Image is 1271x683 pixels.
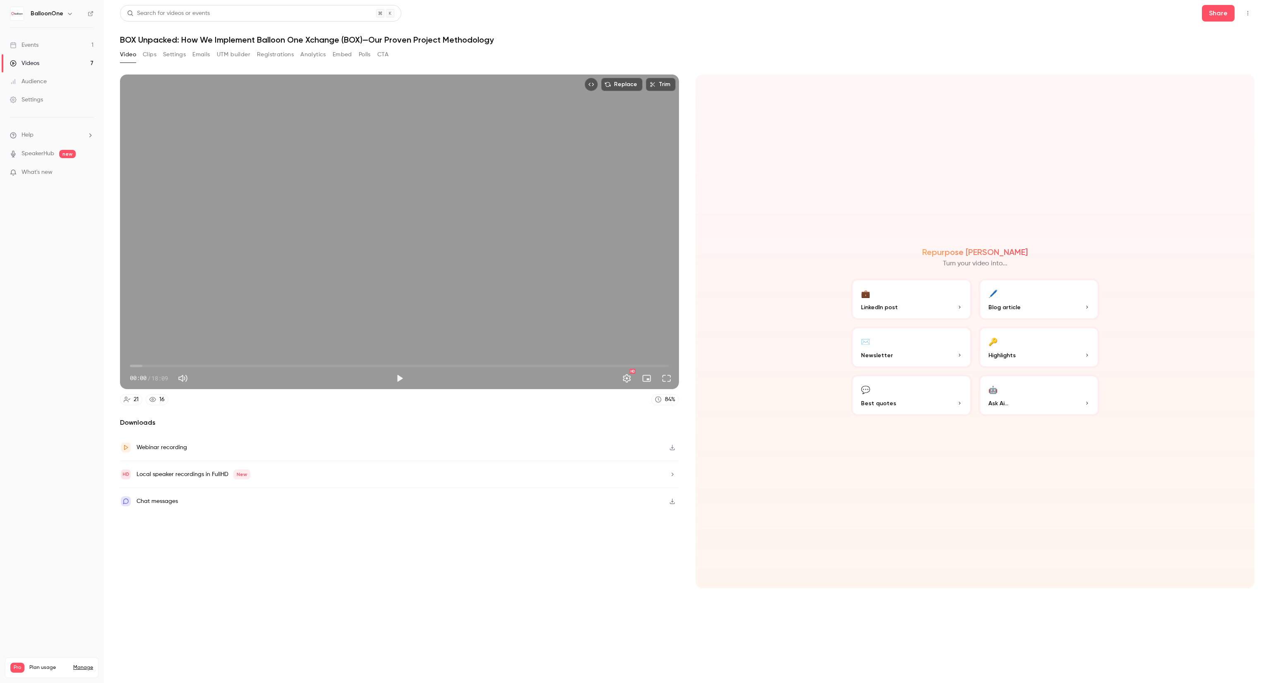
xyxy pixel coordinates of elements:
div: 16 [159,395,165,404]
a: 21 [120,394,142,405]
button: Top Bar Actions [1241,7,1254,20]
h2: Repurpose [PERSON_NAME] [922,247,1028,257]
span: New [233,469,250,479]
button: ✉️Newsletter [851,327,972,368]
button: CTA [377,48,388,61]
button: Settings [619,370,635,387]
button: Polls [359,48,371,61]
div: 🤖 [988,383,998,396]
button: 🤖Ask Ai... [978,375,1099,416]
div: Search for videos or events [127,9,210,18]
div: 🔑 [988,335,998,348]
button: UTM builder [217,48,250,61]
div: HD [630,369,635,374]
h1: BOX Unpacked: How We Implement Balloon One Xchange (BOX)—Our Proven Project Methodology [120,35,1254,45]
button: Play [391,370,408,387]
div: Videos [10,59,39,67]
div: Chat messages [137,496,178,506]
button: Replace [601,78,643,91]
span: Newsletter [861,351,893,360]
div: 00:00 [130,374,168,382]
h6: BalloonOne [31,10,63,18]
div: 21 [134,395,139,404]
div: Webinar recording [137,443,187,452]
button: Video [120,48,136,61]
span: Pro [10,663,24,673]
span: 18:09 [151,374,168,382]
button: Share [1202,5,1235,22]
span: 00:00 [130,374,146,382]
span: LinkedIn post [861,303,898,312]
button: Embed [333,48,352,61]
span: new [59,150,76,158]
span: Blog article [988,303,1021,312]
button: Mute [175,370,191,387]
button: 🖊️Blog article [978,279,1099,320]
h2: Downloads [120,418,679,428]
span: Ask Ai... [988,399,1008,408]
button: Trim [646,78,676,91]
button: 🔑Highlights [978,327,1099,368]
p: Turn your video into... [943,259,1007,269]
span: / [147,374,151,382]
div: ✉️ [861,335,870,348]
button: Full screen [658,370,675,387]
span: What's new [22,168,53,177]
button: Analytics [300,48,326,61]
div: 💬 [861,383,870,396]
div: Events [10,41,38,49]
button: Clips [143,48,156,61]
a: Manage [73,664,93,671]
div: Local speaker recordings in FullHD [137,469,250,479]
button: 💬Best quotes [851,375,972,416]
button: Settings [163,48,186,61]
a: 84% [651,394,679,405]
button: 💼LinkedIn post [851,279,972,320]
div: 💼 [861,287,870,300]
div: 🖊️ [988,287,998,300]
div: 84 % [665,395,675,404]
div: Audience [10,77,47,86]
span: Help [22,131,34,139]
button: Emails [192,48,210,61]
span: Best quotes [861,399,896,408]
span: Plan usage [29,664,68,671]
li: help-dropdown-opener [10,131,94,139]
iframe: Noticeable Trigger [84,169,94,176]
a: SpeakerHub [22,149,54,158]
a: 16 [146,394,168,405]
div: Settings [10,96,43,104]
img: BalloonOne [10,7,24,20]
button: Turn on miniplayer [638,370,655,387]
button: Registrations [257,48,294,61]
button: Embed video [585,78,598,91]
span: Highlights [988,351,1016,360]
